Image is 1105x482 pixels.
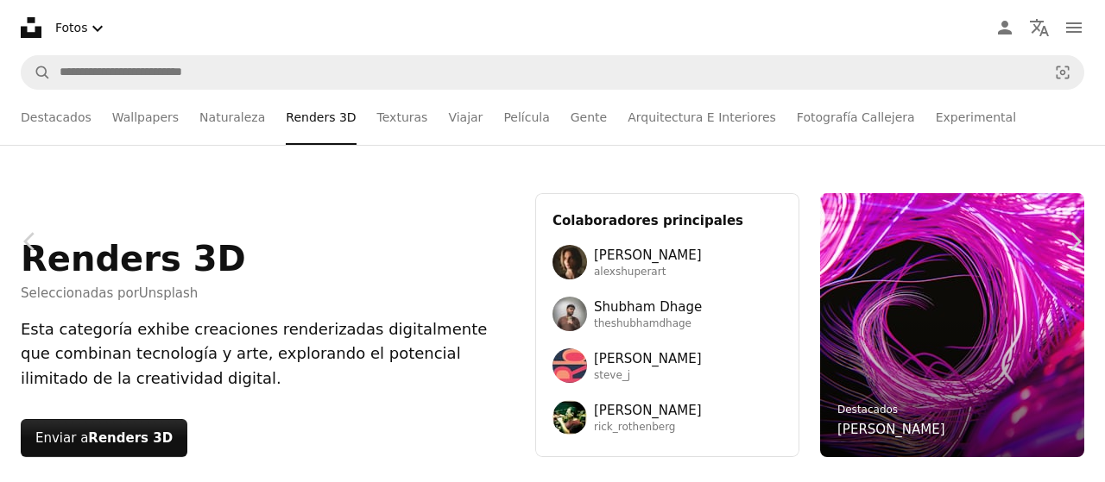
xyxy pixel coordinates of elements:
button: Buscar en Unsplash [22,56,51,89]
a: Destacados [21,90,92,145]
form: Encuentra imágenes en todo el sitio [21,55,1084,90]
span: theshubhamdhage [594,317,702,331]
span: Seleccionadas por [21,283,246,304]
a: Iniciar sesión / Registrarse [988,10,1022,45]
img: Avatar del usuario Steve Johnson [552,348,587,383]
a: Destacados [837,404,898,416]
button: Búsqueda visual [1042,56,1083,89]
span: alexshuperart [594,266,702,279]
a: Avatar del usuario Alex Shuper[PERSON_NAME]alexshuperart [552,245,782,279]
a: Unsplash [139,285,199,301]
span: [PERSON_NAME] [594,348,702,369]
a: Arquitectura E Interiores [628,90,776,145]
a: Naturaleza [199,90,265,145]
img: Avatar del usuario Rick Rothenberg [552,400,587,435]
strong: Renders 3D [88,430,173,446]
a: [PERSON_NAME] [837,419,945,440]
a: Viajar [448,90,483,145]
a: Fotografía Callejera [797,90,915,145]
img: Avatar del usuario Shubham Dhage [552,297,587,331]
a: Inicio — Unsplash [21,17,41,38]
h3: Colaboradores principales [552,210,782,231]
span: Shubham Dhage [594,297,702,317]
a: Avatar del usuario Shubham DhageShubham Dhagetheshubhamdhage [552,297,782,331]
span: [PERSON_NAME] [594,245,702,266]
a: Avatar del usuario Steve Johnson[PERSON_NAME]steve_j [552,348,782,383]
span: steve_j [594,369,702,383]
span: [PERSON_NAME] [594,400,702,421]
a: Texturas [377,90,428,145]
a: Gente [571,90,607,145]
img: Avatar del usuario Alex Shuper [552,245,587,279]
span: rick_rothenberg [594,421,702,435]
button: Seleccionar tipo de material [48,10,115,46]
a: Película [503,90,549,145]
a: Experimental [936,90,1016,145]
a: Siguiente [1045,159,1105,324]
h1: Renders 3D [21,238,246,279]
a: Wallpapers [112,90,179,145]
button: Idioma [1022,10,1057,45]
div: Esta categoría exhibe creaciones renderizadas digitalmente que combinan tecnología y arte, explor... [21,317,515,391]
a: Avatar del usuario Rick Rothenberg[PERSON_NAME]rick_rothenberg [552,400,782,435]
button: Menú [1057,10,1091,45]
button: Enviar aRenders 3D [21,419,187,457]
